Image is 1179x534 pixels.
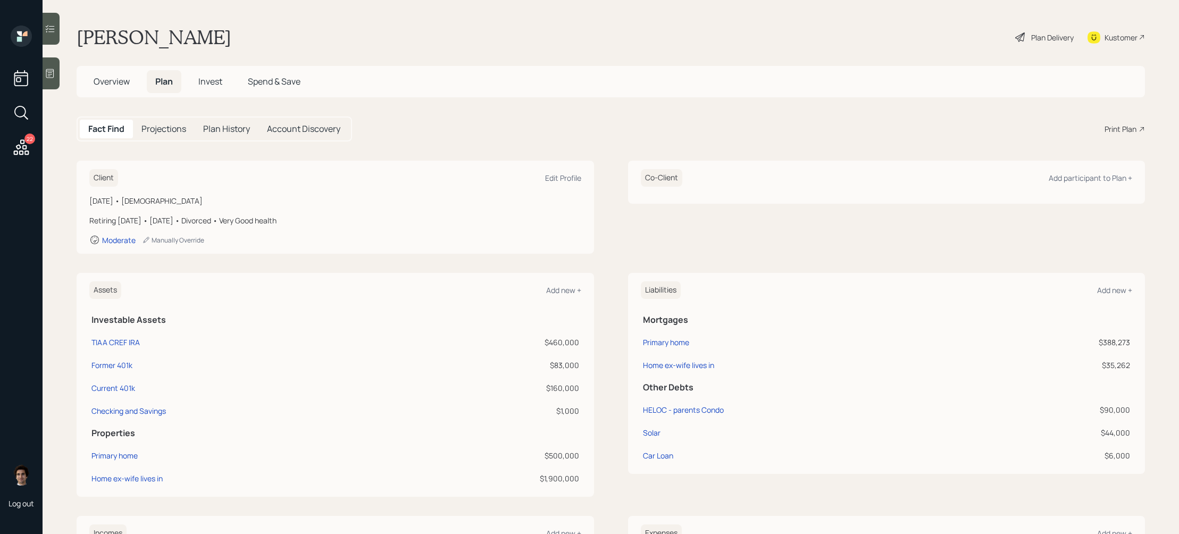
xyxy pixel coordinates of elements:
[94,76,130,87] span: Overview
[142,236,204,245] div: Manually Override
[1031,32,1074,43] div: Plan Delivery
[89,281,121,299] h6: Assets
[24,133,35,144] div: 22
[643,427,660,438] div: Solar
[408,405,579,416] div: $1,000
[989,404,1130,415] div: $90,000
[408,450,579,461] div: $500,000
[89,195,581,206] div: [DATE] • [DEMOGRAPHIC_DATA]
[91,428,579,438] h5: Properties
[545,173,581,183] div: Edit Profile
[1097,285,1132,295] div: Add new +
[641,281,681,299] h6: Liabilities
[91,382,135,394] div: Current 401k
[91,360,132,371] div: Former 401k
[88,124,124,134] h5: Fact Find
[641,169,682,187] h6: Co-Client
[267,124,340,134] h5: Account Discovery
[11,464,32,486] img: harrison-schaefer-headshot-2.png
[1105,123,1136,135] div: Print Plan
[91,315,579,325] h5: Investable Assets
[9,498,34,508] div: Log out
[643,450,673,461] div: Car Loan
[1049,173,1132,183] div: Add participant to Plan +
[989,360,1130,371] div: $35,262
[989,450,1130,461] div: $6,000
[102,235,136,245] div: Moderate
[643,404,724,415] div: HELOC - parents Condo
[155,76,173,87] span: Plan
[643,315,1131,325] h5: Mortgages
[91,337,140,348] div: TIAA CREF IRA
[89,215,581,226] div: Retiring [DATE] • [DATE] • Divorced • Very Good health
[141,124,186,134] h5: Projections
[989,337,1130,348] div: $388,273
[408,473,579,484] div: $1,900,000
[91,450,138,461] div: Primary home
[643,382,1131,393] h5: Other Debts
[643,360,714,371] div: Home ex-wife lives in
[198,76,222,87] span: Invest
[546,285,581,295] div: Add new +
[989,427,1130,438] div: $44,000
[408,382,579,394] div: $160,000
[248,76,300,87] span: Spend & Save
[408,360,579,371] div: $83,000
[89,169,118,187] h6: Client
[203,124,250,134] h5: Plan History
[91,473,163,484] div: Home ex-wife lives in
[643,337,689,348] div: Primary home
[77,26,231,49] h1: [PERSON_NAME]
[1105,32,1138,43] div: Kustomer
[91,405,166,416] div: Checking and Savings
[408,337,579,348] div: $460,000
